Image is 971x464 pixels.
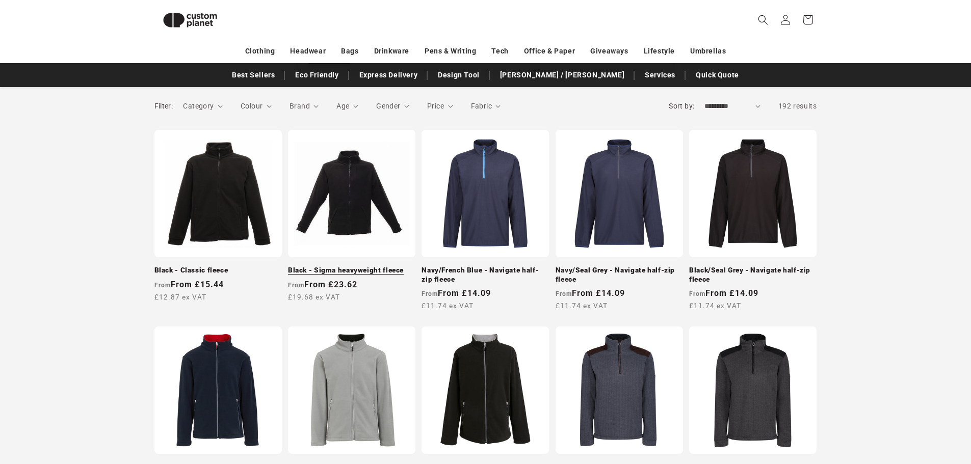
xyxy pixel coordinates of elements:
[691,66,744,84] a: Quick Quote
[801,354,971,464] iframe: Chat Widget
[290,42,326,60] a: Headwear
[374,42,409,60] a: Drinkware
[154,4,226,36] img: Custom Planet
[427,102,444,110] span: Price
[245,42,275,60] a: Clothing
[183,102,214,110] span: Category
[376,102,400,110] span: Gender
[427,101,453,112] summary: Price
[290,102,310,110] span: Brand
[376,101,409,112] summary: Gender (0 selected)
[425,42,476,60] a: Pens & Writing
[336,101,358,112] summary: Age (0 selected)
[491,42,508,60] a: Tech
[154,101,173,112] h2: Filter:
[690,42,726,60] a: Umbrellas
[227,66,280,84] a: Best Sellers
[241,101,272,112] summary: Colour (0 selected)
[183,101,223,112] summary: Category (0 selected)
[778,102,817,110] span: 192 results
[471,102,492,110] span: Fabric
[495,66,629,84] a: [PERSON_NAME] / [PERSON_NAME]
[290,101,319,112] summary: Brand (0 selected)
[341,42,358,60] a: Bags
[471,101,501,112] summary: Fabric (0 selected)
[556,266,683,284] a: Navy/Seal Grey - Navigate half-zip fleece
[288,266,415,275] a: Black - Sigma heavyweight fleece
[422,266,549,284] a: Navy/French Blue - Navigate half-zip fleece
[689,266,817,284] a: Black/Seal Grey - Navigate half-zip fleece
[669,102,694,110] label: Sort by:
[644,42,675,60] a: Lifestyle
[524,42,575,60] a: Office & Paper
[290,66,344,84] a: Eco Friendly
[241,102,263,110] span: Colour
[433,66,485,84] a: Design Tool
[752,9,774,31] summary: Search
[154,266,282,275] a: Black - Classic fleece
[354,66,423,84] a: Express Delivery
[590,42,628,60] a: Giveaways
[336,102,349,110] span: Age
[640,66,680,84] a: Services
